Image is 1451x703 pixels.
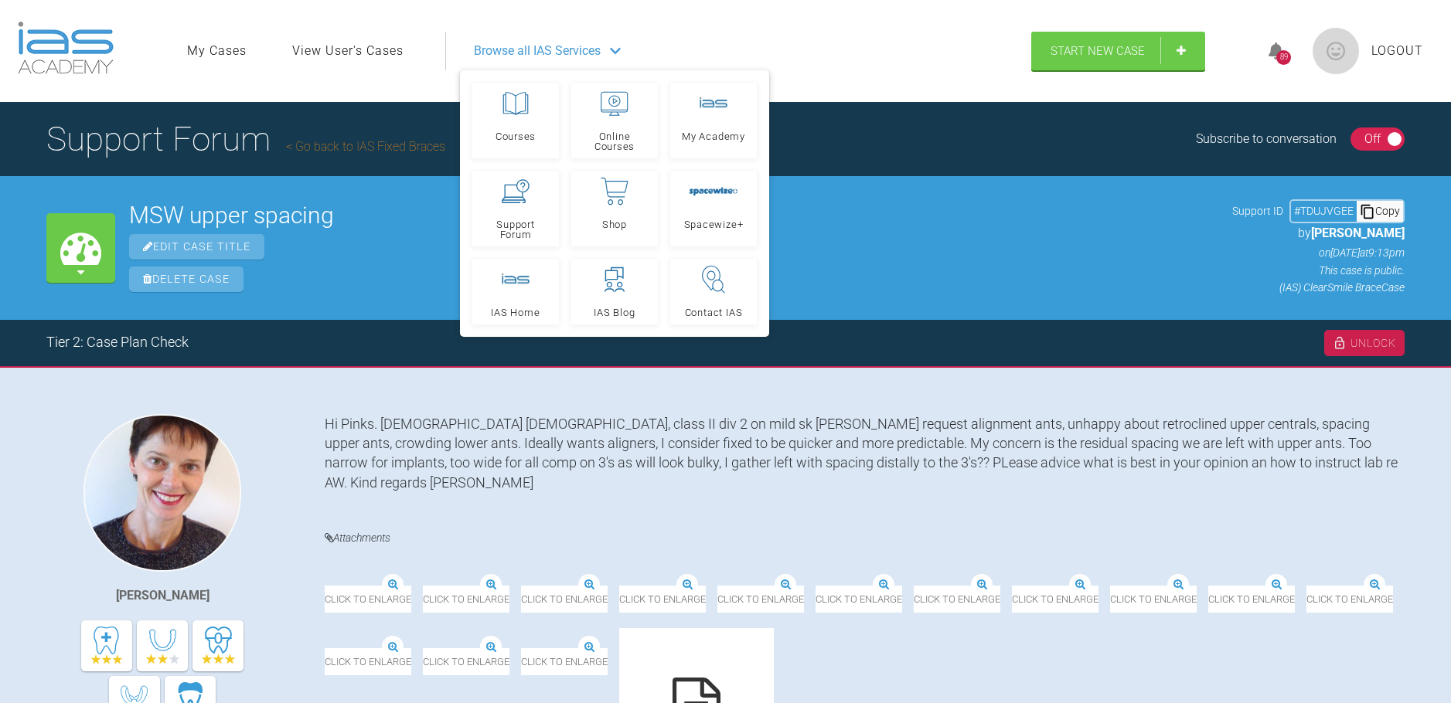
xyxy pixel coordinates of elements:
[1291,202,1357,219] div: # TDUJVGEE
[770,566,874,586] img: IMG_5318.JPG
[1231,586,1334,613] span: Click to enlarge
[1000,586,1104,613] span: Click to enlarge
[1031,32,1205,70] a: Start New Case
[325,566,420,586] img: SW lower.png
[440,628,543,647] img: IMG_5316.JPG
[785,628,889,647] img: IMG_5310.JPG
[18,22,114,74] img: logo-light.3e3ef733.png
[292,41,404,61] a: View User's Cases
[325,648,428,675] span: Click to enlarge
[46,112,445,166] h1: Support Forum
[682,131,745,141] span: My Academy
[885,586,989,613] span: Click to enlarge
[1000,566,1104,586] img: IMG_5313.JPG
[474,41,601,61] span: Browse all IAS Services
[594,307,635,318] span: IAS Blog
[1313,28,1359,74] img: profile.png
[770,586,874,613] span: Click to enlarge
[472,83,559,158] a: Courses
[325,628,428,647] img: IMG_5314.JPG
[1311,226,1405,240] span: [PERSON_NAME]
[129,267,244,292] span: Delete Case
[655,586,758,613] span: Click to enlarge
[286,139,445,154] a: Go back to IAS Fixed Braces
[491,307,540,318] span: IAS Home
[325,528,1405,548] h4: Attachments
[1333,336,1347,350] img: unlock.cc94ed01.svg
[602,219,627,229] span: Shop
[785,648,889,675] span: Click to enlarge
[187,41,247,61] a: My Cases
[655,566,758,586] img: IMG_5322.JPG
[1196,129,1337,149] div: Subscribe to conversation
[670,171,757,246] a: Spacewize+
[1232,202,1283,219] span: Support ID
[431,566,528,586] img: SW upper.png
[1357,201,1403,221] div: Copy
[684,219,744,229] span: Spacewize+
[129,234,264,260] span: Edit Case Title
[670,648,774,675] span: Click to enlarge
[325,414,1405,505] div: Hi Pinks. [DEMOGRAPHIC_DATA] [DEMOGRAPHIC_DATA], class II div 2 on mild sk [PERSON_NAME] request ...
[670,83,757,158] a: My Academy
[479,219,552,239] span: Support Forum
[578,131,651,151] span: Online Courses
[571,83,658,158] a: Online Courses
[1115,566,1219,586] img: IMG_5317.JPG
[1232,244,1405,261] p: on [DATE] at 9:13pm
[540,566,643,586] img: IMG_5311.JPG
[540,586,643,613] span: Click to enlarge
[685,307,743,318] span: Contact IAS
[431,586,528,613] span: Click to enlarge
[46,331,189,354] div: Tier 2: Case Plan Check
[116,586,209,606] div: [PERSON_NAME]
[129,204,1218,227] h2: MSW upper spacing
[325,586,420,613] span: Click to enlarge
[1232,223,1405,243] p: by
[1371,41,1423,61] a: Logout
[83,414,241,572] img: Kirsten Andersen
[571,259,658,324] a: IAS Blog
[670,259,757,324] a: Contact IAS
[555,628,659,647] img: IMG_5320.JPG
[571,171,658,246] a: Shop
[1231,566,1334,586] img: IMG_5323.JPG
[1115,586,1219,613] span: Click to enlarge
[1324,330,1405,356] div: Unlock
[670,628,774,647] img: IMG_5321.JPG
[472,259,559,324] a: IAS Home
[440,648,543,675] span: Click to enlarge
[472,171,559,246] a: Support Forum
[1276,50,1291,65] div: 89
[496,131,536,141] span: Courses
[555,648,659,675] span: Click to enlarge
[885,566,989,586] img: IMG_5319.JPG
[1232,262,1405,279] p: This case is public.
[1364,129,1381,149] div: Off
[1232,279,1405,296] p: (IAS) ClearSmile Brace Case
[1051,44,1145,58] span: Start New Case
